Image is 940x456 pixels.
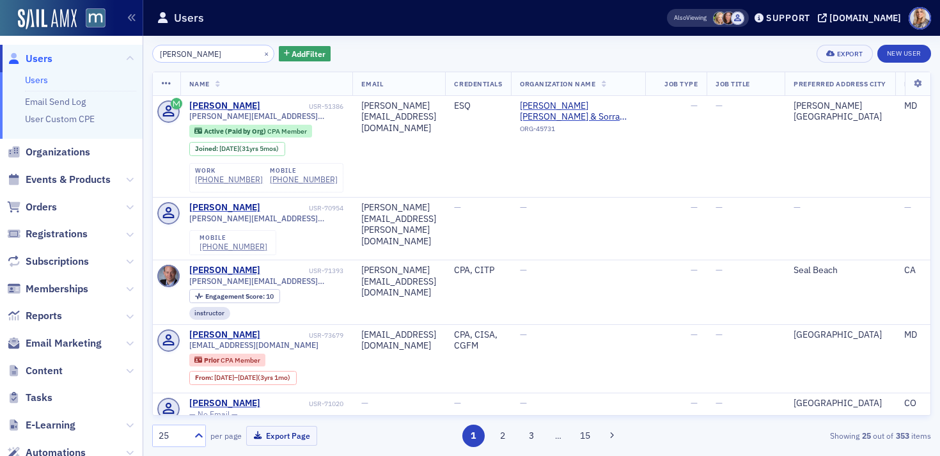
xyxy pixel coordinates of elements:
a: Memberships [7,282,88,296]
span: — [904,201,911,213]
span: Active (Paid by Org) [204,127,267,136]
a: [PHONE_NUMBER] [200,242,267,251]
span: — [794,201,801,213]
span: — [716,100,723,111]
div: [GEOGRAPHIC_DATA] [794,329,886,341]
a: Events & Products [7,173,111,187]
a: Email Marketing [7,336,102,350]
a: Tasks [7,391,52,405]
div: USR-51386 [262,102,343,111]
label: per page [210,430,242,441]
strong: 25 [859,430,873,441]
span: — [454,201,461,213]
div: ESQ [454,100,502,112]
span: — [691,100,698,111]
a: [PHONE_NUMBER] [195,175,263,184]
div: From: 2019-04-26 00:00:00 [189,371,297,385]
span: [PERSON_NAME][EMAIL_ADDRESS][PERSON_NAME][DOMAIN_NAME] [189,214,344,223]
div: CPA, CISA, CGFM [454,329,502,352]
span: Organization Name [520,79,595,88]
span: — No Email — [189,409,238,419]
span: Preferred Address City [794,79,886,88]
span: Justin Chase [731,12,744,25]
button: Export Page [246,426,317,446]
span: — [361,397,368,409]
div: [GEOGRAPHIC_DATA] [794,398,886,409]
span: Registrations [26,227,88,241]
a: Content [7,364,63,378]
span: Users [26,52,52,66]
div: work [195,167,263,175]
div: [PERSON_NAME][EMAIL_ADDRESS][DOMAIN_NAME] [361,265,436,299]
div: Also [674,13,686,22]
span: — [520,201,527,213]
div: 25 [159,429,187,443]
span: Weyrich Cronin & Sorra Chtd. (Cockeysville, MD) [520,100,636,123]
button: 2 [491,425,513,447]
span: Name [189,79,210,88]
span: Job Title [716,79,750,88]
span: — [716,329,723,340]
div: 10 [205,293,274,300]
span: — [691,329,698,340]
span: Rebekah Olson [713,12,726,25]
span: Add Filter [292,48,325,59]
div: USR-70954 [262,204,343,212]
span: Orders [26,200,57,214]
a: [PERSON_NAME] [189,202,260,214]
button: [DOMAIN_NAME] [818,13,905,22]
span: Credentials [454,79,502,88]
span: — [454,397,461,409]
a: Subscriptions [7,255,89,269]
div: [DOMAIN_NAME] [829,12,901,24]
input: Search… [152,45,274,63]
span: … [549,430,567,441]
img: SailAMX [18,9,77,29]
a: [PERSON_NAME] [189,265,260,276]
span: CPA Member [267,127,307,136]
a: Organizations [7,145,90,159]
span: [PERSON_NAME][EMAIL_ADDRESS][DOMAIN_NAME] [189,276,344,286]
div: [PERSON_NAME][EMAIL_ADDRESS][PERSON_NAME][DOMAIN_NAME] [361,202,436,247]
div: ORG-45731 [520,125,636,138]
span: [DATE] [238,373,258,382]
span: Engagement Score : [205,292,266,301]
div: USR-71393 [262,267,343,275]
span: Tasks [26,391,52,405]
span: Organizations [26,145,90,159]
a: [PHONE_NUMBER] [270,175,338,184]
a: [PERSON_NAME] [189,100,260,112]
span: Viewing [674,13,707,22]
span: Prior [204,356,221,365]
span: Profile [909,7,931,29]
a: Active (Paid by Org) CPA Member [194,127,306,135]
a: E-Learning [7,418,75,432]
span: Memberships [26,282,88,296]
a: Reports [7,309,62,323]
div: Support [766,12,810,24]
span: Joined : [195,145,219,153]
div: Export [837,51,863,58]
button: × [261,47,272,59]
span: [EMAIL_ADDRESS][DOMAIN_NAME] [189,340,318,350]
div: Active (Paid by Org): Active (Paid by Org): CPA Member [189,125,313,138]
a: [PERSON_NAME] [189,329,260,341]
div: USR-73679 [262,331,343,340]
a: Prior CPA Member [194,356,260,364]
div: [EMAIL_ADDRESS][DOMAIN_NAME] [361,329,436,352]
span: — [716,201,723,213]
span: Natalie Antonakas [722,12,735,25]
span: Subscriptions [26,255,89,269]
span: Events & Products [26,173,111,187]
span: — [520,264,527,276]
span: E-Learning [26,418,75,432]
span: — [716,397,723,409]
span: CPA Member [221,356,260,365]
div: [PERSON_NAME] [189,398,260,409]
div: Engagement Score: 10 [189,289,280,303]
